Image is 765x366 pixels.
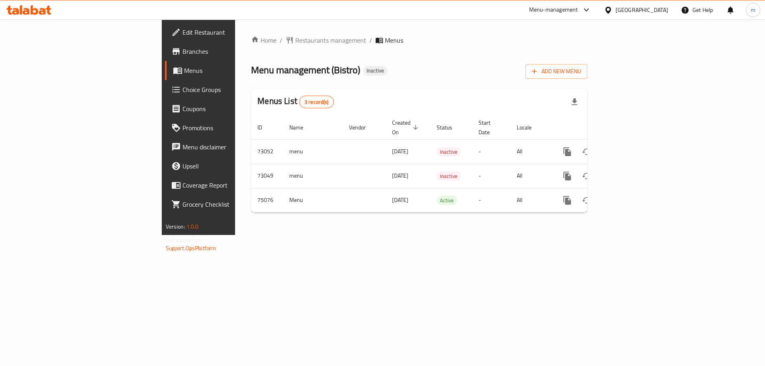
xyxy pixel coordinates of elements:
[165,118,290,137] a: Promotions
[472,164,510,188] td: -
[186,221,199,232] span: 1.0.0
[165,99,290,118] a: Coupons
[182,123,283,133] span: Promotions
[166,243,216,253] a: Support.OpsPlatform
[392,170,408,181] span: [DATE]
[283,164,343,188] td: menu
[182,180,283,190] span: Coverage Report
[165,176,290,195] a: Coverage Report
[529,5,578,15] div: Menu-management
[558,191,577,210] button: more
[182,142,283,152] span: Menu disclaimer
[165,23,290,42] a: Edit Restaurant
[526,64,587,79] button: Add New Menu
[182,47,283,56] span: Branches
[295,35,366,45] span: Restaurants management
[472,188,510,212] td: -
[437,123,463,132] span: Status
[257,95,333,108] h2: Menus List
[532,67,581,76] span: Add New Menu
[616,6,668,14] div: [GEOGRAPHIC_DATA]
[392,146,408,157] span: [DATE]
[392,195,408,205] span: [DATE]
[286,35,366,45] a: Restaurants management
[166,221,185,232] span: Version:
[437,196,457,205] span: Active
[751,6,755,14] span: m
[510,139,551,164] td: All
[437,171,461,181] div: Inactive
[349,123,376,132] span: Vendor
[251,115,641,213] table: enhanced table
[558,166,577,186] button: more
[182,161,283,171] span: Upsell
[363,66,387,76] div: Inactive
[251,35,587,45] nav: breadcrumb
[558,142,577,161] button: more
[510,188,551,212] td: All
[182,85,283,94] span: Choice Groups
[479,118,501,137] span: Start Date
[369,35,372,45] li: /
[300,98,333,106] span: 3 record(s)
[392,118,421,137] span: Created On
[517,123,542,132] span: Locale
[166,235,202,245] span: Get support on:
[257,123,273,132] span: ID
[437,172,461,181] span: Inactive
[577,191,596,210] button: Change Status
[165,195,290,214] a: Grocery Checklist
[184,66,283,75] span: Menus
[510,164,551,188] td: All
[251,61,360,79] span: Menu management ( Bistro )
[165,80,290,99] a: Choice Groups
[565,92,584,112] div: Export file
[363,67,387,74] span: Inactive
[283,188,343,212] td: Menu
[551,115,641,140] th: Actions
[437,147,461,157] span: Inactive
[283,139,343,164] td: menu
[165,157,290,176] a: Upsell
[289,123,314,132] span: Name
[165,42,290,61] a: Branches
[577,166,596,186] button: Change Status
[182,27,283,37] span: Edit Restaurant
[165,137,290,157] a: Menu disclaimer
[385,35,403,45] span: Menus
[472,139,510,164] td: -
[165,61,290,80] a: Menus
[182,104,283,114] span: Coupons
[182,200,283,209] span: Grocery Checklist
[299,96,334,108] div: Total records count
